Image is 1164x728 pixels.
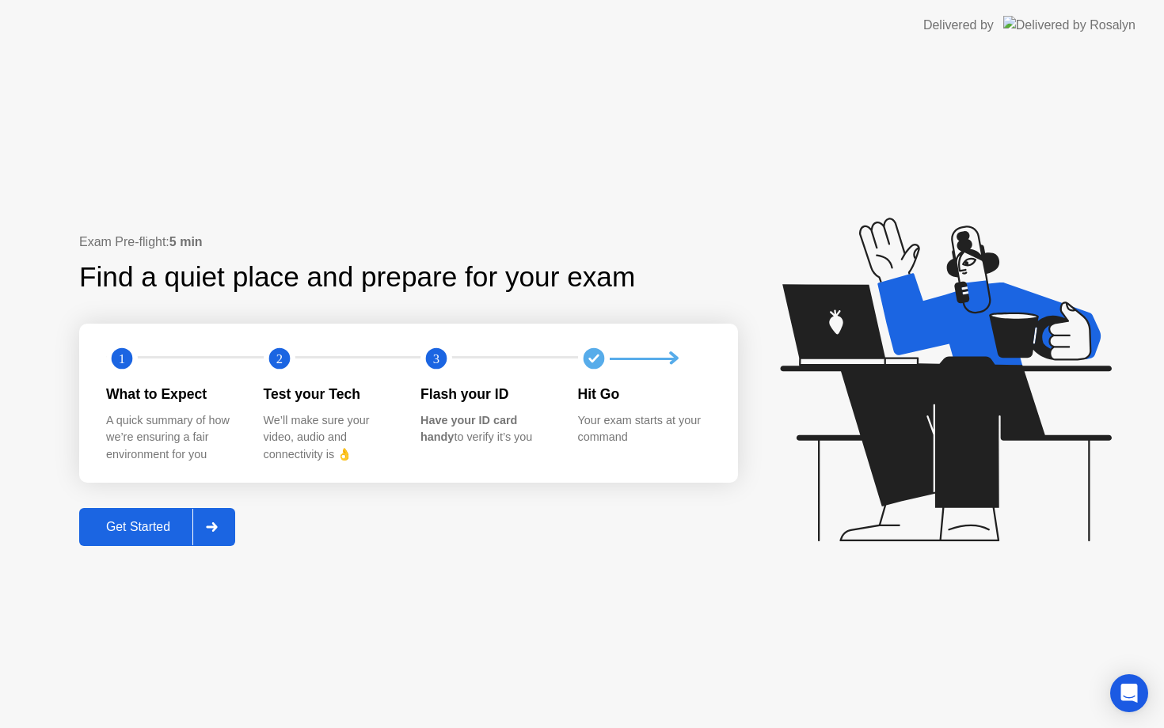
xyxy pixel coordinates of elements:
[433,351,439,366] text: 3
[578,412,710,446] div: Your exam starts at your command
[923,16,994,35] div: Delivered by
[1003,16,1135,34] img: Delivered by Rosalyn
[79,508,235,546] button: Get Started
[106,384,238,404] div: What to Expect
[1110,674,1148,712] div: Open Intercom Messenger
[79,256,637,298] div: Find a quiet place and prepare for your exam
[276,351,282,366] text: 2
[420,414,517,444] b: Have your ID card handy
[169,235,203,248] b: 5 min
[79,233,738,252] div: Exam Pre-flight:
[420,412,553,446] div: to verify it’s you
[119,351,125,366] text: 1
[264,384,396,404] div: Test your Tech
[420,384,553,404] div: Flash your ID
[106,412,238,464] div: A quick summary of how we’re ensuring a fair environment for you
[84,520,192,534] div: Get Started
[578,384,710,404] div: Hit Go
[264,412,396,464] div: We’ll make sure your video, audio and connectivity is 👌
